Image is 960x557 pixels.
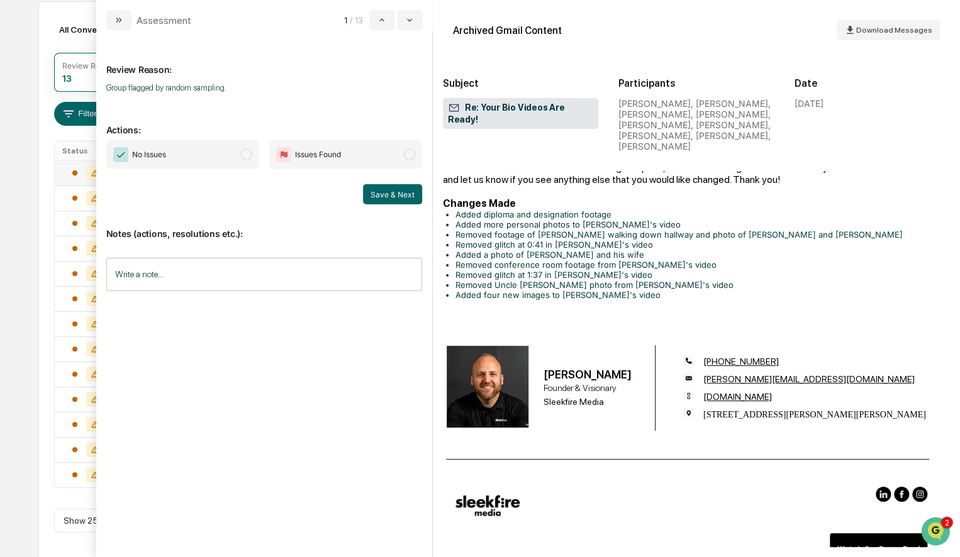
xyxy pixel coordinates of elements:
h2: Subject [443,77,598,89]
div: 13 [62,73,72,84]
div: Since it's been a while since the last change request, I will list the changes made below for you... [443,162,950,185]
div: Review Required [62,61,123,70]
img: 1746055101610-c473b297-6a78-478c-a979-82029cc54cd1 [13,96,35,118]
img: Jack Rasmussen [13,158,33,179]
b: Changes Made [443,197,516,209]
span: [PERSON_NAME] [39,170,102,180]
div: Sleekfire Media [544,395,632,409]
button: Save & Next [363,184,422,204]
img: instagram [912,487,927,502]
span: [DATE] [111,204,137,214]
a: 🖐️Preclearance [8,251,86,274]
span: Pylon [125,311,152,321]
span: No Issues [132,148,166,161]
span: • [104,170,109,180]
img: Checkmark [113,147,128,162]
p: Group flagged by random sampling. [106,83,422,92]
span: [STREET_ADDRESS][PERSON_NAME][PERSON_NAME] [703,410,926,419]
button: Download Messages [837,20,940,40]
a: 🗄️Attestations [86,251,161,274]
li: Added more personal photos to [PERSON_NAME]'s video [455,219,950,229]
span: Preclearance [25,256,81,269]
div: We're offline, we'll be back soon [57,108,178,118]
a: [PHONE_NUMBER] [703,356,779,367]
img: Sleekfire-Media_Black_Center.png [447,487,528,524]
h2: Participants [618,77,774,89]
li: Removed Uncle [PERSON_NAME] photo from [PERSON_NAME]'s video [455,280,950,290]
span: Issues Found [295,148,341,161]
h2: [PERSON_NAME] [544,368,632,381]
div: 🖐️ [13,258,23,268]
button: Start new chat [214,99,229,114]
div: [PERSON_NAME], [PERSON_NAME], [PERSON_NAME], [PERSON_NAME], [PERSON_NAME], [PERSON_NAME], [PERSON... [618,98,774,152]
img: 1746055101610-c473b297-6a78-478c-a979-82029cc54cd1 [25,171,35,181]
span: Re: Your Bio Videos Are Ready! [448,102,593,126]
p: Founder & Visionary [544,381,632,395]
span: • [104,204,109,214]
li: Removed conference room footage from [PERSON_NAME]'s video [455,260,950,270]
a: Powered byPylon [89,311,152,321]
a: [DOMAIN_NAME] [703,392,772,402]
div: 🔎 [13,282,23,292]
span: / 13 [350,15,367,25]
img: website [684,392,693,400]
p: Review Reason: [106,49,422,75]
img: address [684,409,693,417]
a: 🔎Data Lookup [8,275,84,298]
img: mobilePhone [684,356,693,365]
div: Assessment [137,14,191,26]
img: Jack Rasmussen [13,192,33,212]
li: Removed glitch at 1:37 in [PERSON_NAME]'s video [455,270,950,280]
iframe: Open customer support [920,516,954,549]
img: 8933085812038_c878075ebb4cc5468115_72.jpg [26,96,49,118]
button: Filters [54,102,109,126]
img: linkedin [876,487,891,502]
input: Clear [33,57,208,70]
p: Notes (actions, resolutions etc.): [106,213,422,239]
li: Removed glitch at 0:41 in [PERSON_NAME]'s video [455,240,950,250]
img: Flag [276,147,291,162]
img: emailAddress [684,374,693,382]
li: Removed footage of [PERSON_NAME] walking down hallway and photo of [PERSON_NAME] and [PERSON_NAME] [455,229,950,240]
h2: Date [795,77,950,89]
img: 1746055101610-c473b297-6a78-478c-a979-82029cc54cd1 [25,205,35,215]
p: How can we help? [13,26,229,46]
span: [DATE] [111,170,137,180]
span: [PERSON_NAME] [39,204,102,214]
span: 1 [344,15,347,25]
img: facebook [894,487,909,502]
div: 🗄️ [91,258,101,268]
a: [PERSON_NAME][EMAIL_ADDRESS][DOMAIN_NAME] [703,374,915,384]
button: See all [195,136,229,152]
li: Added diploma and designation footage [455,209,950,219]
li: Added four new images to [PERSON_NAME]'s video [455,290,950,300]
span: Download Messages [856,26,932,35]
div: Past conversations [13,139,84,149]
th: Status [55,141,122,160]
div: [DATE] [795,98,823,109]
span: Attestations [104,256,156,269]
p: Actions: [106,109,422,135]
div: Archived Gmail Content [453,25,562,36]
span: Data Lookup [25,280,79,293]
div: Start new chat [57,96,206,108]
img: CM31068-Headshot.jpg [447,346,528,427]
div: All Conversations [54,19,149,40]
li: Added a photo of [PERSON_NAME] and his wife [455,250,950,260]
